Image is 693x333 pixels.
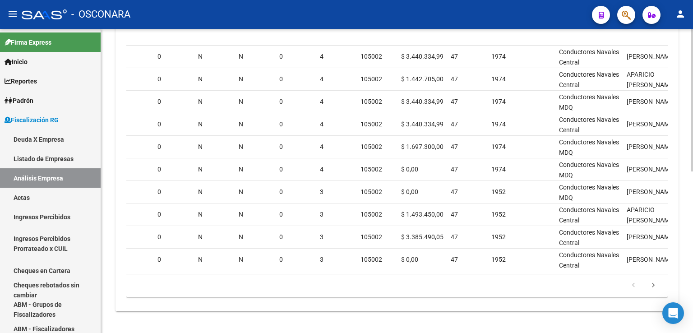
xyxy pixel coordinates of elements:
span: 1952 [491,256,506,263]
a: go to next page [645,281,662,291]
span: $ 3.440.334,99 [401,120,444,128]
datatable-header-cell: APO B SOC [102,16,152,46]
span: - OSCONARA [71,5,130,24]
span: 0 [279,120,283,128]
span: N [239,143,243,150]
span: $ 0,00 [401,188,418,195]
span: N [198,120,203,128]
span: N [239,120,243,128]
datatable-header-cell: INDRET [648,16,688,46]
datatable-header-cell: CONDCUIL [323,16,364,46]
span: 3 [320,211,323,218]
span: 4 [320,143,323,150]
span: 0 [279,211,283,218]
span: Conductores Navales Central [559,229,619,246]
span: 0 [279,143,283,150]
span: [PERSON_NAME] [627,98,675,105]
span: N [198,166,203,173]
span: N [198,53,203,60]
span: 0 [279,98,283,105]
span: N [239,53,243,60]
datatable-header-cell: NOGRPFAM [242,16,282,46]
span: 105002 [360,211,382,218]
span: [PERSON_NAME] [627,143,675,150]
span: 1952 [491,233,506,240]
span: [PERSON_NAME] [627,53,675,60]
span: Conductores Navales Central [559,251,619,269]
span: $ 1.493.450,00 [401,211,444,218]
a: go to previous page [625,281,642,291]
span: $ 1.442.705,00 [401,75,444,83]
span: N [198,143,203,150]
mat-icon: person [675,9,686,19]
span: Conductores Navales MDQ [559,184,619,201]
span: Inicio [5,57,28,67]
span: Conductores Navales Central [559,71,619,88]
span: 47 [451,120,458,128]
span: $ 0,00 [401,256,418,263]
span: $ 3.440.334,99 [401,98,444,105]
span: 0 [279,166,283,173]
datatable-header-cell: ESPOSA [567,16,607,46]
span: APARICIO [PERSON_NAME] [627,71,675,88]
span: 47 [451,75,458,83]
span: 105002 [360,143,382,150]
span: N [239,188,243,195]
span: N [239,98,243,105]
span: 0 [157,120,161,128]
span: 105002 [360,75,382,83]
span: 4 [320,166,323,173]
span: Conductores Navales MDQ [559,139,619,156]
span: N [198,256,203,263]
span: 47 [451,143,458,150]
datatable-header-cell: GRPFAM [201,16,242,46]
span: N [239,233,243,240]
span: Reportes [5,76,37,86]
span: $ 0,00 [401,166,418,173]
span: [PERSON_NAME] [627,120,675,128]
span: Conductores Navales MDQ [559,161,619,179]
span: 47 [451,166,458,173]
span: N [198,98,203,105]
span: N [198,233,203,240]
span: 3 [320,256,323,263]
span: $ 1.697.300,00 [401,143,444,150]
span: N [198,211,203,218]
span: 4 [320,98,323,105]
span: 0 [157,166,161,173]
span: 4 [320,75,323,83]
span: 0 [157,233,161,240]
div: Open Intercom Messenger [662,302,684,324]
span: 105002 [360,120,382,128]
datatable-header-cell: ZONA [526,16,567,46]
datatable-header-cell: SITCUIL [364,16,404,46]
span: Conductores Navales Central [559,206,619,224]
datatable-header-cell: CODSINI [485,16,526,46]
datatable-header-cell: ACTIVDES [404,16,445,46]
span: 3 [320,188,323,195]
span: [PERSON_NAME] [627,233,675,240]
span: Conductores Navales Central [559,116,619,134]
span: 0 [279,188,283,195]
span: 1974 [491,143,506,150]
span: 4 [320,53,323,60]
span: 1974 [491,75,506,83]
span: Padrón [5,96,33,106]
span: 0 [279,256,283,263]
span: N [239,75,243,83]
span: N [198,75,203,83]
span: [PERSON_NAME] [627,256,675,263]
span: 105002 [360,53,382,60]
span: 47 [451,188,458,195]
span: 0 [157,98,161,105]
span: 47 [451,211,458,218]
span: 0 [157,75,161,83]
span: 0 [157,256,161,263]
span: APARICIO [PERSON_NAME] [627,206,675,224]
span: 1974 [491,98,506,105]
span: 0 [279,75,283,83]
span: 47 [451,98,458,105]
span: $ 3.385.490,05 [401,233,444,240]
span: 4 [320,120,323,128]
span: 0 [157,211,161,218]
